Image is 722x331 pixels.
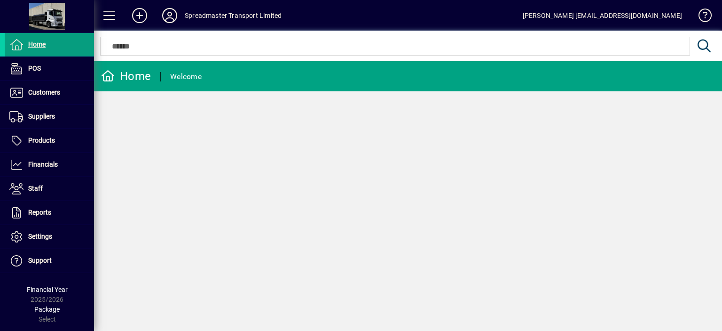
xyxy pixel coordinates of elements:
span: Financials [28,161,58,168]
span: Home [28,40,46,48]
a: Customers [5,81,94,105]
span: Support [28,257,52,264]
span: Package [34,306,60,313]
span: Financial Year [27,286,68,293]
a: Financials [5,153,94,177]
span: Suppliers [28,113,55,120]
a: POS [5,57,94,81]
div: [PERSON_NAME] [EMAIL_ADDRESS][DOMAIN_NAME] [523,8,682,23]
span: Settings [28,233,52,240]
a: Reports [5,201,94,225]
a: Staff [5,177,94,201]
div: Home [101,69,151,84]
span: Products [28,137,55,144]
a: Knowledge Base [691,2,710,32]
a: Support [5,249,94,273]
a: Suppliers [5,105,94,129]
button: Profile [155,7,185,24]
a: Products [5,129,94,153]
span: Customers [28,89,60,96]
span: Staff [28,185,43,192]
div: Spreadmaster Transport Limited [185,8,282,23]
a: Settings [5,225,94,249]
span: POS [28,65,41,72]
button: Add [125,7,155,24]
span: Reports [28,209,51,216]
div: Welcome [170,69,202,84]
